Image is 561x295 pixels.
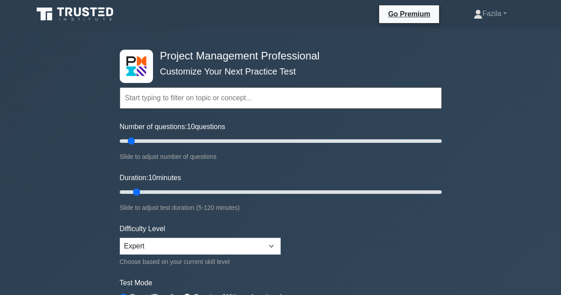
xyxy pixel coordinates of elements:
[120,173,181,183] label: Duration: minutes
[383,8,435,20] a: Go Premium
[120,87,442,109] input: Start typing to filter on topic or concept...
[120,122,225,132] label: Number of questions: questions
[120,151,442,162] div: Slide to adjust number of questions
[187,123,195,130] span: 10
[120,224,165,234] label: Difficulty Level
[148,174,156,181] span: 10
[120,256,281,267] div: Choose based on your current skill level
[452,5,528,23] a: Fazila
[120,202,442,213] div: Slide to adjust test duration (5-120 minutes)
[120,278,442,288] label: Test Mode
[157,50,398,63] h4: Project Management Professional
